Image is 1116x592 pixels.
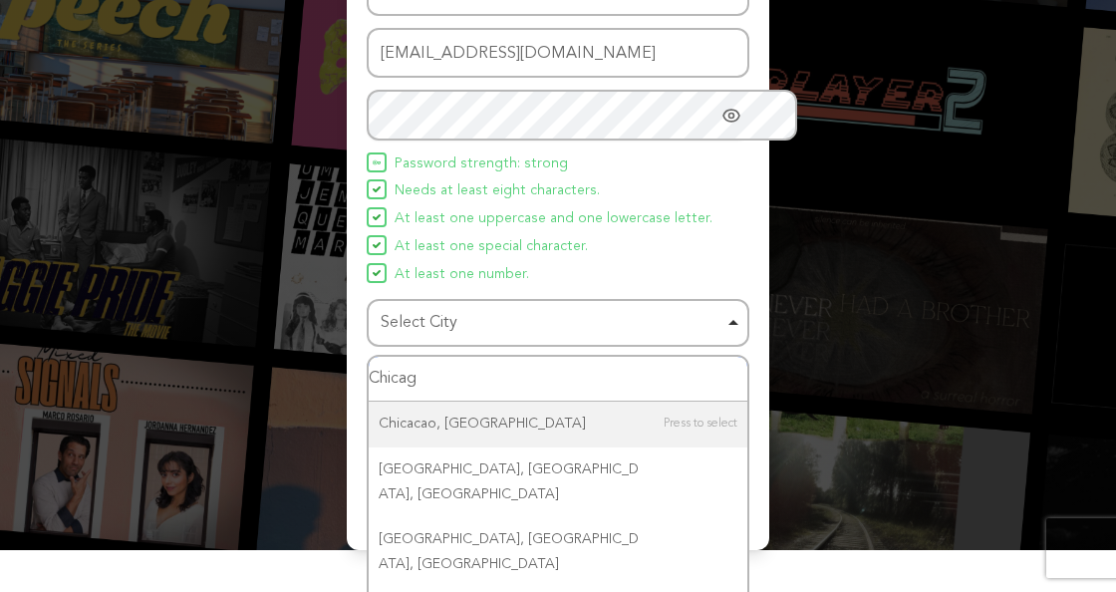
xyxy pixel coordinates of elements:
[369,402,747,446] div: Chicacao, [GEOGRAPHIC_DATA]
[373,241,381,249] img: Seed&Spark Icon
[369,357,747,402] input: Select City
[721,106,741,126] a: Show password as plain text. Warning: this will display your password on the screen.
[373,269,381,277] img: Seed&Spark Icon
[373,213,381,221] img: Seed&Spark Icon
[373,185,381,193] img: Seed&Spark Icon
[367,28,749,79] input: Email address
[395,235,588,259] span: At least one special character.
[395,152,568,176] span: Password strength: strong
[369,517,747,587] div: [GEOGRAPHIC_DATA], [GEOGRAPHIC_DATA], [GEOGRAPHIC_DATA]
[395,179,600,203] span: Needs at least eight characters.
[381,309,723,338] div: Select City
[373,158,381,166] img: Seed&Spark Icon
[395,263,529,287] span: At least one number.
[395,207,712,231] span: At least one uppercase and one lowercase letter.
[369,447,747,517] div: [GEOGRAPHIC_DATA], [GEOGRAPHIC_DATA], [GEOGRAPHIC_DATA]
